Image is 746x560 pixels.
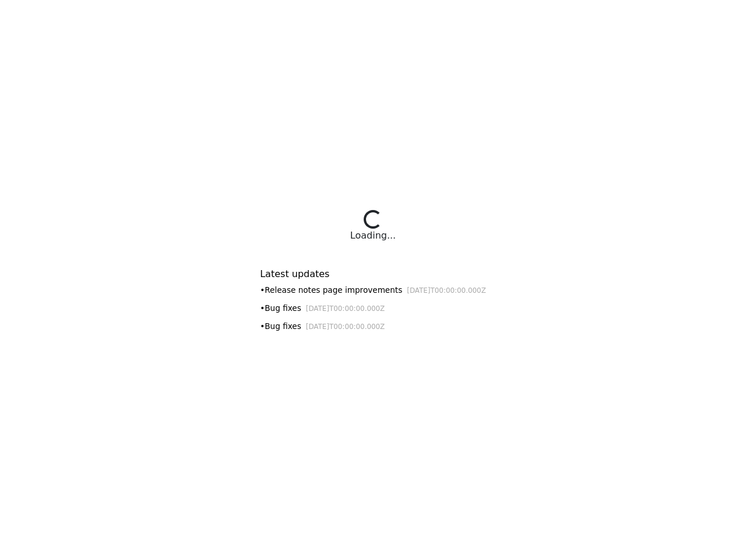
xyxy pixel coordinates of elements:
[260,302,486,314] div: • Bug fixes
[350,229,396,243] div: Loading...
[306,304,385,313] small: [DATE]T00:00:00.000Z
[306,323,385,331] small: [DATE]T00:00:00.000Z
[260,268,486,279] h6: Latest updates
[260,320,486,332] div: • Bug fixes
[407,286,486,295] small: [DATE]T00:00:00.000Z
[260,284,486,296] div: • Release notes page improvements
